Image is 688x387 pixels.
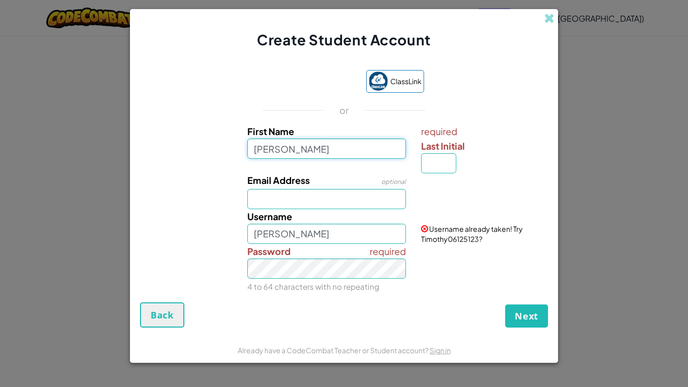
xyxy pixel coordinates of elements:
[370,244,406,259] span: required
[390,74,422,89] span: ClassLink
[381,178,406,185] span: optional
[339,104,349,116] p: or
[247,211,292,222] span: Username
[247,282,379,291] small: 4 to 64 characters with no repeating
[515,310,538,322] span: Next
[247,245,291,257] span: Password
[257,31,431,48] span: Create Student Account
[140,302,184,328] button: Back
[369,72,388,91] img: classlink-logo-small.png
[505,304,548,328] button: Next
[430,346,451,355] a: Sign in
[247,174,310,186] span: Email Address
[247,125,294,137] span: First Name
[421,224,523,243] span: Username already taken! Try Timothy06125123?
[421,140,465,152] span: Last Initial
[238,346,430,355] span: Already have a CodeCombat Teacher or Student account?
[259,71,361,93] iframe: Sign in with Google Button
[421,124,545,139] span: required
[151,309,174,321] span: Back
